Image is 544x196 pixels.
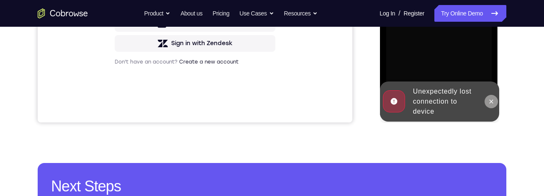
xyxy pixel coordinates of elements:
button: Product [144,5,171,22]
a: Go to the home page [38,8,88,18]
span: / [398,8,400,18]
button: Sign in with Intercom [77,173,238,189]
a: Log In [380,5,395,22]
button: Resources [284,5,318,22]
a: Register [404,5,424,22]
button: Sign in [77,96,238,112]
button: Sign in with Google [77,132,238,149]
a: About us [180,5,202,22]
input: Enter your email [82,80,233,88]
p: or [153,120,162,126]
div: Sign in with Intercom [133,177,196,185]
a: Try Online Demo [434,5,506,22]
h1: Sign in to your account [77,57,238,69]
div: Sign in with GitHub [136,157,192,165]
div: Sign in with Google [136,137,192,145]
a: Pricing [213,5,229,22]
button: Use Cases [239,5,274,22]
button: Sign in with GitHub [77,153,238,169]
